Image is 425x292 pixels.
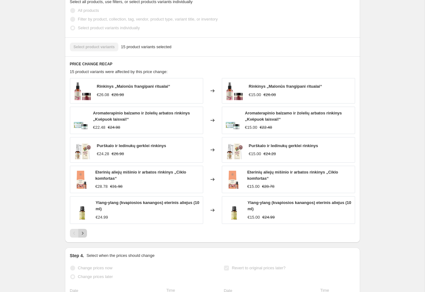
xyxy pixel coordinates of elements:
span: Change prices later [78,274,113,279]
img: 1_2_80x.png [73,81,92,100]
span: Filter by product, collection, tag, vendor, product type, variant title, or inventory [78,17,218,21]
div: €15.00 [247,183,260,190]
nav: Pagination [70,229,87,238]
div: €24.28 [97,151,109,157]
span: Purškalo ir ledinukų gerklei rinkinys [249,143,318,148]
div: €26.08 [97,92,109,98]
strike: €24.28 [263,151,276,157]
span: Revert to original prices later? [232,266,286,270]
img: Aromaterapinio_balzamo_ir_oleli_arbatos_rinkinys_Kv_puok_laisvai_80x.png [73,111,88,130]
span: Select product variants individually [78,25,140,30]
span: Ylang-ylang (kvapiosios kanangos) eterinis aliejus (10 ml) [96,200,199,211]
strike: €24.99 [263,214,275,220]
strike: €26.08 [263,92,276,98]
span: 15 product variants were affected by this price change: [70,69,168,74]
span: Aromaterapinio balzamo ir žolelių arbatos rinkinys „Kvėpuok laisvai!“ [245,111,342,122]
img: Aromaterapinio_balzamo_ir_oleli_arbatos_rinkinys_Kv_puok_laisvai_80x.png [225,111,240,130]
span: Rinkinys „Malonūs frangipani ritualai“ [249,84,322,89]
span: Change prices now [78,266,112,270]
strike: €28.98 [112,92,124,98]
span: Rinkinys „Malonūs frangipani ritualai“ [97,84,170,89]
img: ciklo_arbata_eterinis_be_fono_80x.png [73,170,90,189]
img: Rinkinys1_80x.png [73,141,92,159]
strike: €24.98 [108,124,120,131]
span: Aromaterapinio balzamo ir žolelių arbatos rinkinys „Kvėpuok laisvai!“ [93,111,190,122]
div: €22.48 [93,124,105,131]
span: Eterinių aliejų mišinio ir arbatos rinkinys „Ciklo komfortas“ [95,170,186,181]
p: Select when the prices should change [86,253,154,259]
div: €15.00 [249,92,261,98]
span: Ylang-ylang (kvapiosios kanangos) eterinis aliejus (10 ml) [248,200,351,211]
span: Purškalo ir ledinukų gerklei rinkinys [97,143,166,148]
h6: PRICE CHANGE RECAP [70,62,355,67]
img: aromama_900x1200_EA_Ylang-Ylang_Skaidrus_Mockup_LT_80x.png [225,201,243,220]
div: €15.00 [248,214,260,220]
div: €28.78 [95,183,108,190]
h2: Step 4. [70,253,84,259]
img: ciklo_arbata_eterinis_be_fono_80x.png [225,170,242,189]
span: 15 product variants selected [121,44,171,50]
img: Rinkinys1_80x.png [225,141,244,159]
div: €15.00 [245,124,257,131]
strike: €26.98 [112,151,124,157]
div: €24.99 [96,214,108,220]
strike: €28.78 [262,183,274,190]
button: Next [78,229,87,238]
div: €15.00 [249,151,261,157]
img: aromama_900x1200_EA_Ylang-Ylang_Skaidrus_Mockup_LT_80x.png [73,201,91,220]
span: All products [78,8,99,13]
strike: €31.98 [110,183,122,190]
strike: €22.48 [260,124,272,131]
span: Eterinių aliejų mišinio ir arbatos rinkinys „Ciklo komfortas“ [247,170,338,181]
img: 1_2_80x.png [225,81,244,100]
